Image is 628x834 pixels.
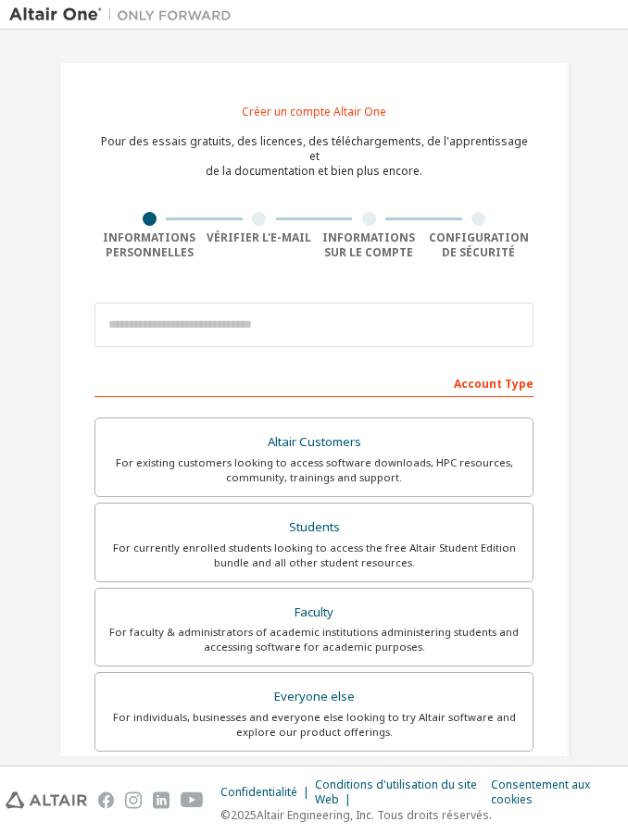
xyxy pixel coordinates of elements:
[315,777,477,807] font: Conditions d'utilisation du site Web
[107,600,521,626] div: Faculty
[153,790,170,810] img: linkedin.svg
[6,790,87,810] img: altair_logo.svg
[257,807,492,823] font: Altair Engineering, Inc. Tous droits réservés.
[181,790,204,810] img: youtube.svg
[107,515,521,541] div: Students
[107,710,521,740] div: For individuals, businesses and everyone else looking to try Altair software and explore our prod...
[101,133,528,164] font: Pour des essais gratuits, des licences, des téléchargements, de l'apprentissage et
[242,104,386,119] font: Créer un compte Altair One
[207,230,311,245] font: Vérifier l'e-mail
[220,807,231,823] font: ©
[107,455,521,485] div: For existing customers looking to access software downloads, HPC resources, community, trainings ...
[491,777,590,807] font: Consentement aux cookies
[125,790,142,810] img: instagram.svg
[94,367,534,397] div: Account Type
[9,6,241,24] img: Altaïr Un
[98,790,115,810] img: facebook.svg
[220,784,297,800] font: Confidentialité
[107,625,521,654] div: For faculty & administrators of academic institutions administering students and accessing softwa...
[429,230,529,260] font: Configuration de sécurité
[231,807,257,823] font: 2025
[107,684,521,710] div: Everyone else
[206,163,422,179] font: de la documentation et bien plus encore.
[107,429,521,455] div: Altair Customers
[103,230,195,260] font: Informations personnelles
[322,230,415,260] font: Informations sur le compte
[107,541,521,570] div: For currently enrolled students looking to access the free Altair Student Edition bundle and all ...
